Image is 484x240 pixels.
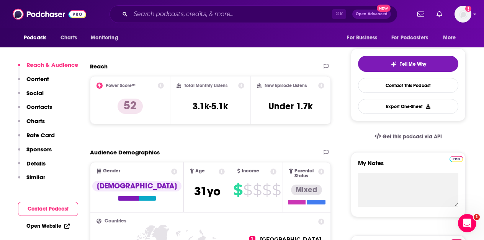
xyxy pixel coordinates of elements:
button: open menu [18,31,56,45]
p: Social [26,89,44,97]
span: $ [262,184,271,196]
input: Search podcasts, credits, & more... [131,8,332,20]
span: $ [233,184,242,196]
h3: Under 1.7k [268,101,312,112]
img: tell me why sparkle [391,61,397,67]
span: Gender [103,169,120,174]
button: Reach & Audience [18,61,78,75]
span: Logged in as systemsteam [455,6,471,23]
p: Contacts [26,103,52,110]
h2: Reach [90,63,108,70]
a: Pro website [450,155,463,162]
button: Details [18,160,46,174]
svg: Add a profile image [465,6,471,12]
button: Show profile menu [455,6,471,23]
button: Similar [18,174,45,188]
img: Podchaser Pro [450,156,463,162]
p: Charts [26,117,45,125]
button: Social [18,89,44,104]
p: Content [26,75,49,83]
span: Monitoring [91,32,118,43]
span: New [377,5,391,12]
button: open menu [85,31,128,45]
img: User Profile [455,6,471,23]
span: 31 yo [194,184,221,199]
p: Sponsors [26,146,52,153]
a: Show notifications dropdown [433,8,445,21]
span: $ [243,184,252,196]
p: Similar [26,174,45,181]
h3: 3.1k-5.1k [193,101,228,112]
a: Open Website [26,223,70,229]
button: Sponsors [18,146,52,160]
span: Age [195,169,205,174]
button: Rate Card [18,131,55,146]
img: Podchaser - Follow, Share and Rate Podcasts [13,7,86,21]
button: Open AdvancedNew [352,10,391,19]
button: open menu [386,31,439,45]
button: Charts [18,117,45,131]
a: Contact This Podcast [358,78,458,93]
p: 52 [118,99,143,114]
button: open menu [342,31,387,45]
h2: Audience Demographics [90,149,160,156]
span: For Podcasters [391,32,428,43]
span: $ [272,184,281,196]
a: Show notifications dropdown [414,8,427,21]
button: Contacts [18,103,52,117]
p: Rate Card [26,131,55,139]
div: Search podcasts, credits, & more... [110,5,397,23]
span: Income [242,169,259,174]
a: Charts [56,31,82,45]
p: Details [26,160,46,167]
button: Contact Podcast [18,202,78,216]
div: [DEMOGRAPHIC_DATA] [92,181,181,191]
iframe: Intercom live chat [458,214,476,232]
span: Parental Status [294,169,317,178]
button: open menu [438,31,466,45]
h2: Power Score™ [106,83,136,88]
button: Export One-Sheet [358,99,458,114]
button: tell me why sparkleTell Me Why [358,56,458,72]
span: Open Advanced [356,12,388,16]
label: My Notes [358,159,458,173]
span: ⌘ K [332,9,346,19]
span: $ [253,184,262,196]
span: Charts [60,32,77,43]
span: Podcasts [24,32,46,43]
span: Countries [105,219,126,224]
span: 1 [474,214,480,220]
div: Mixed [291,185,322,195]
span: Get this podcast via API [383,133,442,140]
span: Tell Me Why [400,61,426,67]
span: For Business [347,32,377,43]
a: Get this podcast via API [368,127,448,146]
button: Content [18,75,49,89]
h2: Total Monthly Listens [184,83,227,88]
p: Reach & Audience [26,61,78,68]
h2: New Episode Listens [265,83,307,88]
span: More [443,32,456,43]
